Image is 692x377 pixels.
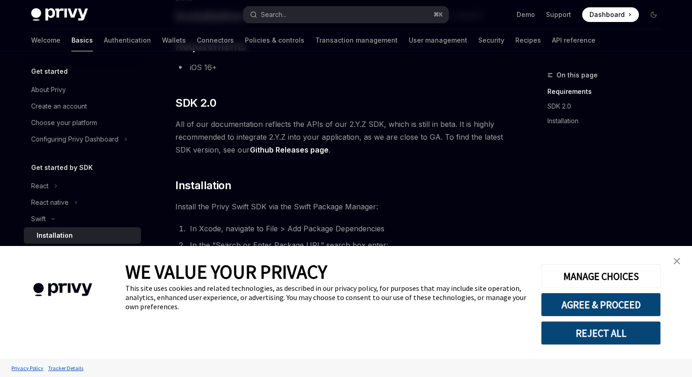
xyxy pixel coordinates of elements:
[24,227,141,244] a: Installation
[24,82,141,98] a: About Privy
[31,162,93,173] h5: Get started by SDK
[433,11,443,18] span: ⌘ K
[646,7,661,22] button: Toggle dark mode
[125,260,327,284] span: WE VALUE YOUR PRIVACY
[546,10,571,19] a: Support
[71,29,93,51] a: Basics
[261,9,287,20] div: Search...
[557,70,598,81] span: On this page
[175,118,505,156] span: All of our documentation reflects the APIs of our 2.Y.Z SDK, which is still in beta. It is highly...
[9,360,46,376] a: Privacy Policy
[24,211,141,227] button: Toggle Swift section
[245,29,304,51] a: Policies & controls
[175,96,216,110] span: SDK 2.0
[24,98,141,115] a: Create an account
[31,134,119,145] div: Configuring Privy Dashboard
[187,222,505,235] li: In Xcode, navigate to File > Add Package Dependencies
[175,200,505,213] span: Install the Privy Swift SDK via the Swift Package Manager:
[589,10,625,19] span: Dashboard
[552,29,595,51] a: API reference
[197,29,234,51] a: Connectors
[37,230,73,241] div: Installation
[24,115,141,131] a: Choose your platform
[31,29,60,51] a: Welcome
[541,293,661,317] button: AGREE & PROCEED
[46,360,86,376] a: Tracker Details
[31,66,68,77] h5: Get started
[31,8,88,21] img: dark logo
[515,29,541,51] a: Recipes
[175,178,231,193] span: Installation
[31,197,69,208] div: React native
[478,29,504,51] a: Security
[24,194,141,211] button: Toggle React native section
[517,10,535,19] a: Demo
[31,101,87,112] div: Create an account
[541,321,661,345] button: REJECT ALL
[104,29,151,51] a: Authentication
[175,61,505,74] li: iOS 16+
[547,114,668,128] a: Installation
[14,270,112,310] img: company logo
[24,178,141,194] button: Toggle React section
[31,117,97,128] div: Choose your platform
[125,284,527,311] div: This site uses cookies and related technologies, as described in our privacy policy, for purposes...
[547,99,668,114] a: SDK 2.0
[31,84,66,95] div: About Privy
[674,258,680,264] img: close banner
[541,264,661,288] button: MANAGE CHOICES
[409,29,467,51] a: User management
[31,180,49,191] div: React
[582,7,639,22] a: Dashboard
[162,29,186,51] a: Wallets
[187,239,505,285] li: In the “Search or Enter Package URL” search box enter:
[250,145,329,155] a: Github Releases page
[31,213,46,224] div: Swift
[24,131,141,148] button: Toggle Configuring Privy Dashboard section
[315,29,398,51] a: Transaction management
[547,84,668,99] a: Requirements
[24,244,141,260] a: Setup
[668,252,686,270] a: close banner
[243,6,449,23] button: Open search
